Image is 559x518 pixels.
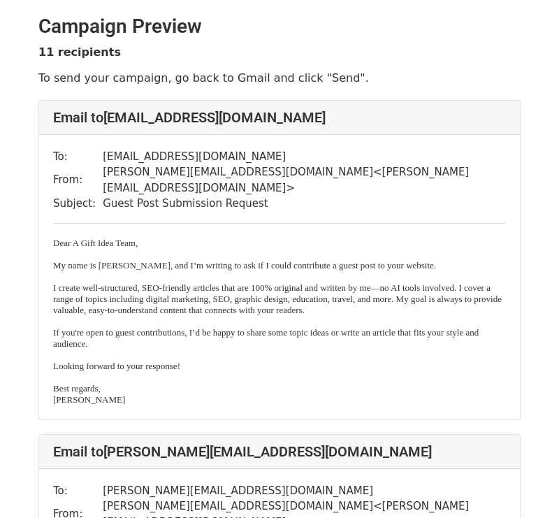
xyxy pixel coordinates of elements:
td: [EMAIL_ADDRESS][DOMAIN_NAME] [103,149,506,165]
td: From: [53,164,103,196]
td: To: [53,483,103,499]
p: I create well-structured, SEO-friendly articles that are 100% original and written by me—no AI to... [53,282,506,316]
p: My name is [PERSON_NAME], and I’m writing to ask if I could contribute a guest post to your website. [53,260,506,271]
strong: 11 recipients [38,45,121,59]
p: Dear A Gift Idea Team, [53,238,506,249]
p: Looking forward to your response! [53,361,506,372]
p: Best regards, [53,383,506,394]
td: [PERSON_NAME][EMAIL_ADDRESS][DOMAIN_NAME] < [PERSON_NAME][EMAIL_ADDRESS][DOMAIN_NAME] > [103,164,506,196]
td: Guest Post Submission Request [103,196,506,212]
p: If you're open to guest contributions, I’d be happy to share some topic ideas or write an article... [53,327,506,350]
h4: Email to [PERSON_NAME][EMAIL_ADDRESS][DOMAIN_NAME] [53,443,506,460]
td: To: [53,149,103,165]
td: [PERSON_NAME][EMAIL_ADDRESS][DOMAIN_NAME] [103,483,506,499]
h4: Email to [EMAIL_ADDRESS][DOMAIN_NAME] [53,109,506,126]
p: To send your campaign, go back to Gmail and click "Send". [38,71,521,85]
p: [PERSON_NAME] [53,394,506,405]
td: Subject: [53,196,103,212]
h2: Campaign Preview [38,15,521,38]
